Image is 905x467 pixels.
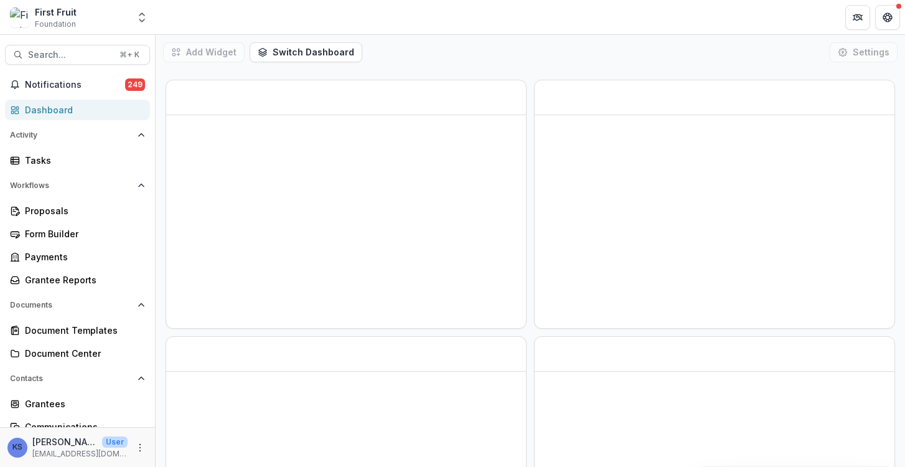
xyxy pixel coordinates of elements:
img: First Fruit [10,7,30,27]
button: Search... [5,45,150,65]
button: Open Contacts [5,369,150,389]
button: Open entity switcher [133,5,151,30]
div: Grantees [25,397,140,410]
span: Contacts [10,374,133,383]
div: Payments [25,250,140,263]
a: Document Templates [5,320,150,341]
div: Document Templates [25,324,140,337]
span: Activity [10,131,133,139]
span: Documents [10,301,133,309]
p: [PERSON_NAME] [32,435,97,448]
div: First Fruit [35,6,77,19]
button: More [133,440,148,455]
div: Document Center [25,347,140,360]
button: Settings [830,42,898,62]
div: ⌘ + K [117,48,142,62]
button: Open Documents [5,295,150,315]
button: Notifications249 [5,75,150,95]
a: Proposals [5,200,150,221]
div: Communications [25,420,140,433]
button: Partners [845,5,870,30]
p: [EMAIL_ADDRESS][DOMAIN_NAME] [32,448,128,460]
span: Foundation [35,19,76,30]
a: Form Builder [5,224,150,244]
div: Form Builder [25,227,140,240]
a: Document Center [5,343,150,364]
button: Add Widget [163,42,245,62]
div: Grantee Reports [25,273,140,286]
button: Open Workflows [5,176,150,196]
button: Open Activity [5,125,150,145]
a: Communications [5,417,150,437]
div: Proposals [25,204,140,217]
nav: breadcrumb [161,8,213,26]
a: Tasks [5,150,150,171]
a: Payments [5,247,150,267]
div: Kelsie Salarda [12,443,22,451]
div: Dashboard [25,103,140,116]
a: Dashboard [5,100,150,120]
button: Get Help [875,5,900,30]
a: Grantees [5,394,150,414]
div: Tasks [25,154,140,167]
span: Workflows [10,181,133,190]
span: 249 [125,78,145,91]
p: User [102,436,128,448]
span: Notifications [25,80,125,90]
span: Search... [28,50,112,60]
button: Switch Dashboard [250,42,362,62]
a: Grantee Reports [5,270,150,290]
